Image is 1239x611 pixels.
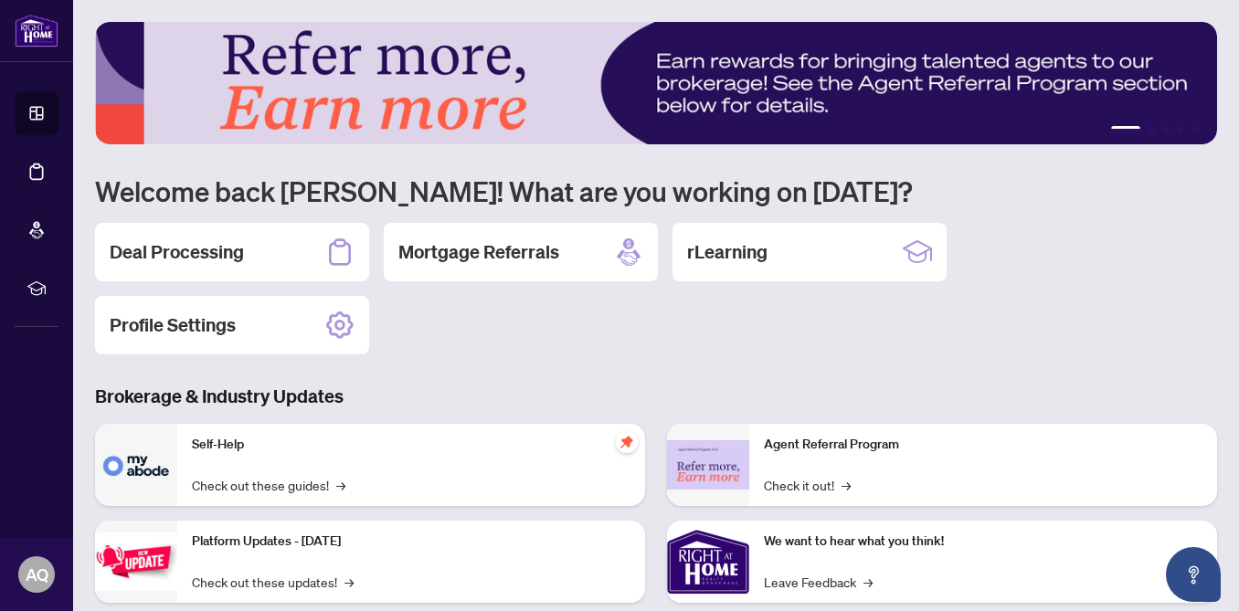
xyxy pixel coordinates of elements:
[192,572,354,592] a: Check out these updates!→
[764,532,1202,552] p: We want to hear what you think!
[1177,126,1184,133] button: 4
[110,239,244,265] h2: Deal Processing
[1111,126,1140,133] button: 1
[15,14,58,47] img: logo
[764,572,873,592] a: Leave Feedback→
[192,532,630,552] p: Platform Updates - [DATE]
[764,475,851,495] a: Check it out!→
[687,239,768,265] h2: rLearning
[95,22,1217,144] img: Slide 0
[667,440,749,490] img: Agent Referral Program
[192,475,345,495] a: Check out these guides!→
[1162,126,1170,133] button: 3
[863,572,873,592] span: →
[1191,126,1199,133] button: 5
[26,562,48,587] span: AQ
[336,475,345,495] span: →
[95,424,177,506] img: Self-Help
[192,435,630,455] p: Self-Help
[764,435,1202,455] p: Agent Referral Program
[667,521,749,603] img: We want to hear what you think!
[95,384,1217,409] h3: Brokerage & Industry Updates
[398,239,559,265] h2: Mortgage Referrals
[616,431,638,453] span: pushpin
[1166,547,1221,602] button: Open asap
[842,475,851,495] span: →
[110,312,236,338] h2: Profile Settings
[95,174,1217,208] h1: Welcome back [PERSON_NAME]! What are you working on [DATE]?
[1148,126,1155,133] button: 2
[95,532,177,590] img: Platform Updates - July 21, 2025
[344,572,354,592] span: →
